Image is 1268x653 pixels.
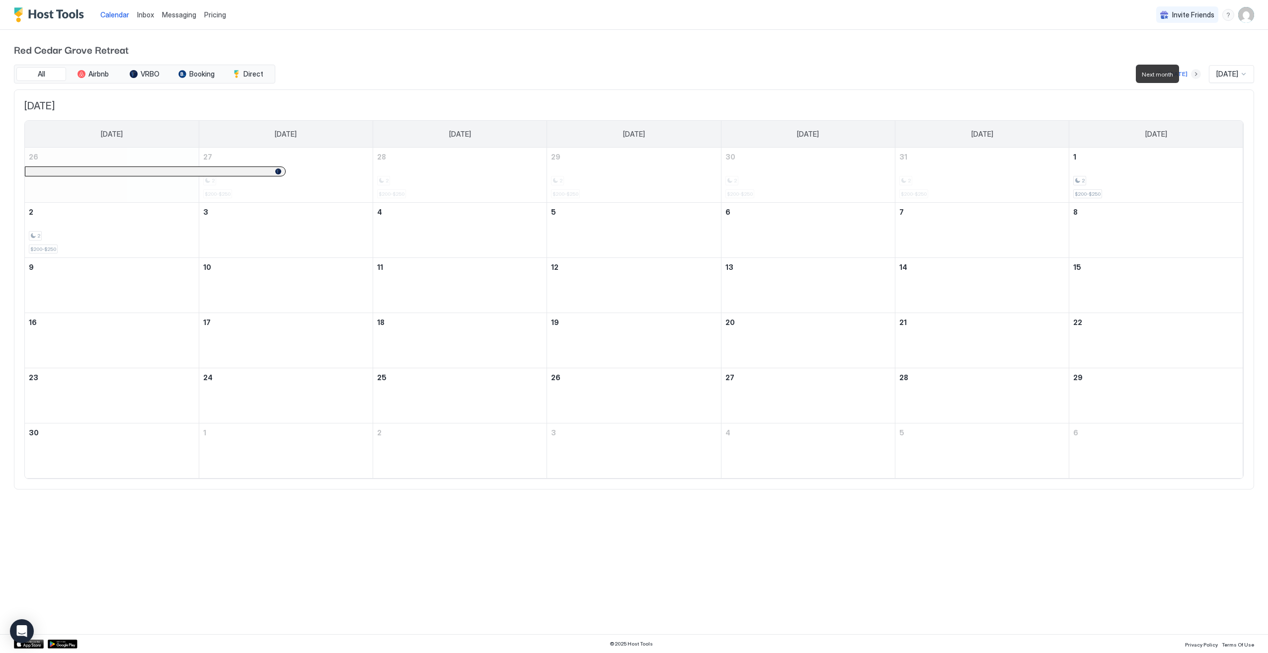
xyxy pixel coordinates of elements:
span: [DATE] [623,130,645,139]
td: November 11, 2025 [373,258,547,313]
span: Booking [189,70,215,79]
a: November 29, 2025 [1069,368,1243,387]
td: November 5, 2025 [547,203,721,258]
button: Next month [1191,69,1201,79]
span: 12 [551,263,558,271]
span: 6 [1073,428,1078,437]
td: December 6, 2025 [1069,423,1243,479]
a: November 17, 2025 [199,313,373,331]
a: Google Play Store [48,640,78,649]
td: November 30, 2025 [25,423,199,479]
a: November 8, 2025 [1069,203,1243,221]
span: 1 [1073,153,1076,161]
span: 2 [29,208,33,216]
span: 2 [37,233,40,239]
button: VRBO [120,67,169,81]
span: 29 [551,153,560,161]
span: Inbox [137,10,154,19]
td: November 19, 2025 [547,313,721,368]
span: 2 [1082,177,1085,184]
a: Host Tools Logo [14,7,88,22]
span: [DATE] [275,130,297,139]
a: Messaging [162,9,196,20]
span: 6 [725,208,730,216]
span: 29 [1073,373,1083,382]
a: December 6, 2025 [1069,423,1243,442]
td: November 29, 2025 [1069,368,1243,423]
div: Open Intercom Messenger [10,619,34,643]
td: October 26, 2025 [25,148,199,203]
td: November 2, 2025 [25,203,199,258]
a: Saturday [1135,121,1177,148]
span: Airbnb [88,70,109,79]
a: October 28, 2025 [373,148,547,166]
a: October 29, 2025 [547,148,720,166]
td: November 21, 2025 [895,313,1069,368]
span: Next month [1142,71,1173,78]
span: 4 [725,428,730,437]
span: 14 [899,263,907,271]
span: 15 [1073,263,1081,271]
span: 1 [203,428,206,437]
button: All [16,67,66,81]
button: Booking [171,67,221,81]
span: 27 [203,153,212,161]
span: 25 [377,373,387,382]
span: 10 [203,263,211,271]
a: November 18, 2025 [373,313,547,331]
span: 28 [377,153,386,161]
span: Messaging [162,10,196,19]
span: [DATE] [449,130,471,139]
span: 13 [725,263,733,271]
td: November 17, 2025 [199,313,373,368]
a: November 26, 2025 [547,368,720,387]
a: November 12, 2025 [547,258,720,276]
a: November 28, 2025 [895,368,1069,387]
a: November 14, 2025 [895,258,1069,276]
td: December 1, 2025 [199,423,373,479]
span: [DATE] [1216,70,1238,79]
span: 11 [377,263,383,271]
td: November 25, 2025 [373,368,547,423]
span: Calendar [100,10,129,19]
td: November 18, 2025 [373,313,547,368]
span: 3 [203,208,208,216]
span: 3 [551,428,556,437]
td: November 27, 2025 [721,368,895,423]
span: 30 [29,428,39,437]
span: 23 [29,373,38,382]
span: 20 [725,318,735,326]
button: Airbnb [68,67,118,81]
span: 7 [899,208,904,216]
span: Pricing [204,10,226,19]
td: November 6, 2025 [721,203,895,258]
td: December 2, 2025 [373,423,547,479]
div: menu [1222,9,1234,21]
span: $200-$250 [1075,191,1101,197]
span: VRBO [141,70,159,79]
a: October 27, 2025 [199,148,373,166]
span: [DATE] [1145,130,1167,139]
td: November 9, 2025 [25,258,199,313]
a: November 1, 2025 [1069,148,1243,166]
a: Privacy Policy [1185,639,1218,649]
a: November 9, 2025 [25,258,199,276]
td: November 16, 2025 [25,313,199,368]
span: Terms Of Use [1222,642,1254,648]
span: 26 [29,153,38,161]
td: November 28, 2025 [895,368,1069,423]
a: October 30, 2025 [721,148,895,166]
a: November 22, 2025 [1069,313,1243,331]
td: December 5, 2025 [895,423,1069,479]
span: 5 [899,428,904,437]
td: November 8, 2025 [1069,203,1243,258]
td: November 26, 2025 [547,368,721,423]
td: November 20, 2025 [721,313,895,368]
a: December 3, 2025 [547,423,720,442]
span: [DATE] [24,100,1244,112]
a: November 13, 2025 [721,258,895,276]
a: October 26, 2025 [25,148,199,166]
div: App Store [14,640,44,649]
